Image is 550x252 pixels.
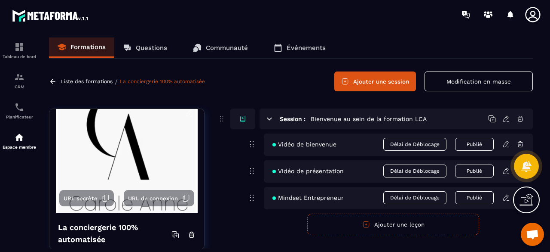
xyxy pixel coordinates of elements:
p: Formations [70,43,106,51]
span: Mindset Entrepreneur [272,194,344,201]
a: Formations [49,37,114,58]
p: Tableau de bord [2,54,37,59]
button: Modification en masse [425,72,533,91]
p: Événements [287,44,326,52]
button: Publié [455,138,494,151]
span: Délai de Déblocage [383,191,446,204]
span: Vidéo de présentation [272,168,344,174]
a: Communauté [184,37,257,58]
span: Vidéo de bienvenue [272,141,336,148]
p: CRM [2,84,37,89]
button: Publié [455,165,494,177]
span: Délai de Déblocage [383,165,446,177]
img: background [56,105,198,213]
button: Ajouter une leçon [307,214,479,235]
img: formation [14,72,24,82]
span: URL de connexion [128,195,178,202]
img: formation [14,42,24,52]
p: Questions [136,44,167,52]
button: URL de connexion [124,190,194,206]
h4: La conciergerie 100% automatisée [58,221,171,246]
button: Ajouter une session [334,72,416,91]
div: Ouvrir le chat [521,223,544,246]
h6: Session : [280,115,306,122]
a: automationsautomationsEspace membre [2,126,37,156]
button: Publié [455,191,494,204]
span: URL secrète [64,195,98,202]
a: Événements [265,37,334,58]
a: schedulerschedulerPlanificateur [2,96,37,126]
a: Questions [114,37,176,58]
h5: Bienvenue au sein de la formation LCA [311,115,427,123]
a: La conciergerie 100% automatisée [120,78,205,84]
span: Délai de Déblocage [383,138,446,151]
img: automations [14,132,24,143]
img: logo [12,8,89,23]
a: Liste des formations [61,78,113,84]
img: scheduler [14,102,24,112]
p: Communauté [206,44,248,52]
a: formationformationCRM [2,65,37,96]
span: / [115,78,118,86]
a: formationformationTableau de bord [2,35,37,65]
button: URL secrète [59,190,114,206]
p: Espace membre [2,145,37,149]
p: Planificateur [2,115,37,119]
